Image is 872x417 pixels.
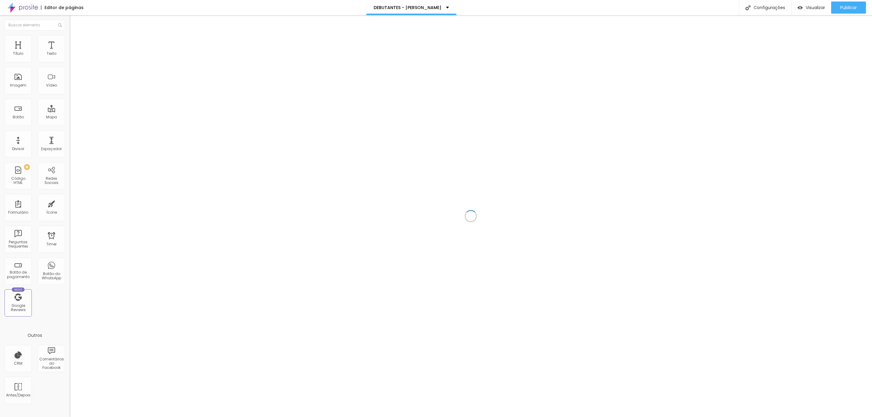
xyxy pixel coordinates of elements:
img: Icone [58,23,62,27]
div: Novo [12,287,25,292]
div: Perguntas frequentes [6,240,30,249]
div: Timer [46,242,57,246]
div: CRM [14,361,22,366]
div: Imagem [10,83,26,87]
div: Espaçador [41,147,62,151]
div: Botão de pagamento [6,270,30,279]
div: Ícone [46,210,57,215]
div: Divisor [12,147,24,151]
div: Vídeo [46,83,57,87]
input: Buscar elemento [5,20,65,31]
img: Icone [745,5,751,10]
div: Título [13,51,23,56]
div: Texto [47,51,56,56]
div: Código HTML [6,176,30,185]
div: Google Reviews [6,304,30,312]
div: Comentários do Facebook [39,357,63,370]
span: Visualizar [806,5,825,10]
p: DEBUTANTES - [PERSON_NAME] [374,5,441,10]
img: view-1.svg [798,5,803,10]
div: Formulário [8,210,28,215]
button: Publicar [831,2,866,14]
div: Antes/Depois [6,393,30,397]
div: Redes Sociais [39,176,63,185]
span: Publicar [840,5,857,10]
button: Visualizar [791,2,831,14]
div: Botão do WhatsApp [39,272,63,281]
div: Mapa [46,115,57,119]
div: Editor de páginas [41,5,84,10]
div: Botão [13,115,24,119]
